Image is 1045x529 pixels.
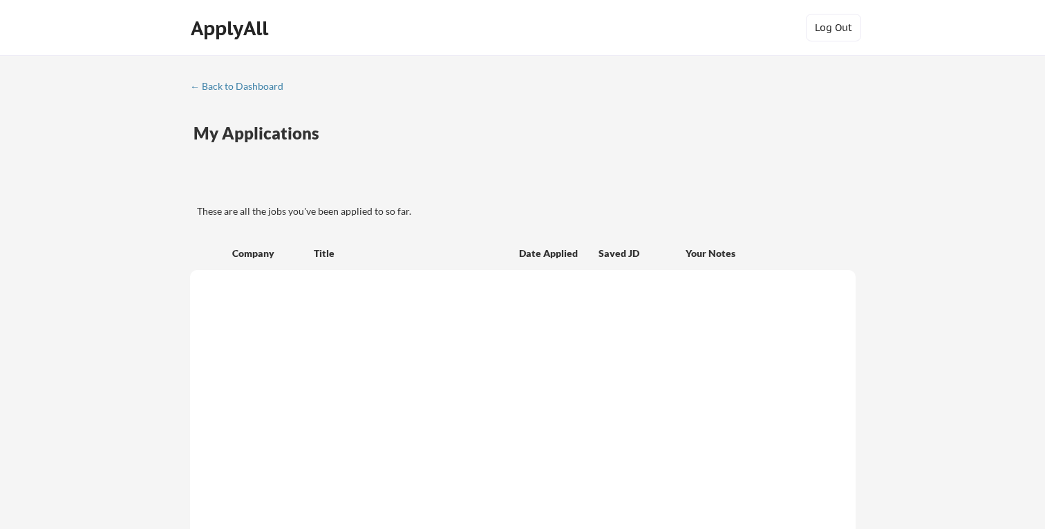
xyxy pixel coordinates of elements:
div: Saved JD [599,240,686,265]
div: Title [314,247,506,260]
div: These are all the jobs you've been applied to so far. [194,177,283,192]
button: Log Out [806,14,861,41]
div: Company [232,247,301,260]
div: ApplyAll [191,17,272,40]
a: ← Back to Dashboard [190,81,294,95]
div: Your Notes [686,247,843,260]
div: My Applications [194,125,330,142]
div: Date Applied [519,247,580,260]
div: These are job applications we think you'd be a good fit for, but couldn't apply you to automatica... [294,177,395,192]
div: These are all the jobs you've been applied to so far. [197,204,856,218]
div: ← Back to Dashboard [190,81,294,91]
